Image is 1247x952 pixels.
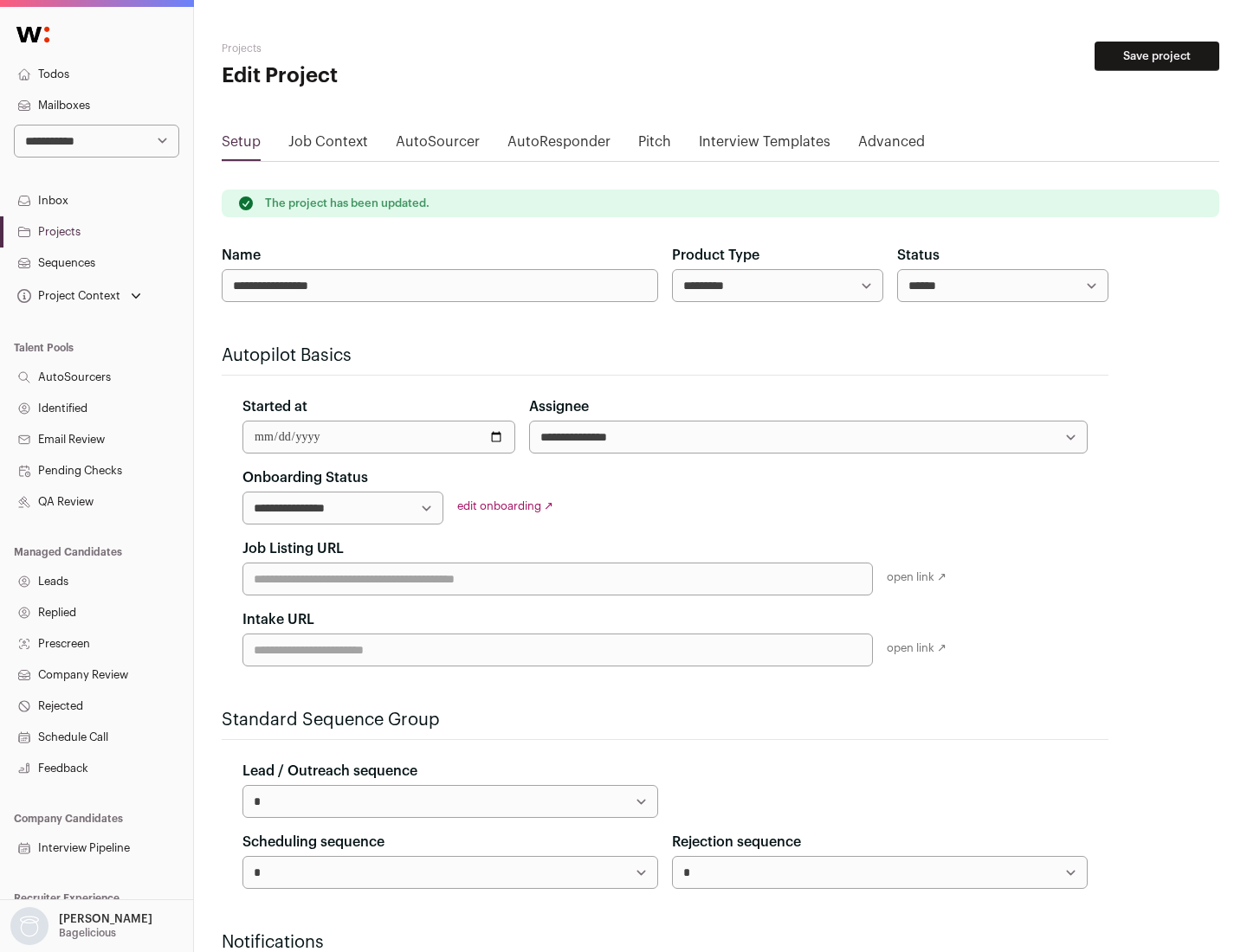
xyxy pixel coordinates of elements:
h2: Autopilot Basics [222,344,1108,368]
a: edit onboarding ↗ [457,500,553,511]
p: The project has been updated. [265,196,430,210]
a: AutoSourcer [396,132,480,159]
p: [PERSON_NAME] [59,912,152,926]
a: Interview Templates [699,132,830,159]
label: Onboarding Status [242,467,368,488]
label: Started at [242,396,307,417]
a: Advanced [858,132,925,159]
label: Product Type [672,245,759,266]
a: Setup [222,132,261,159]
a: Job Context [288,132,368,159]
a: AutoResponder [507,132,611,159]
div: Project Context [14,289,120,303]
h2: Standard Sequence Group [222,708,1108,732]
h2: Projects [222,42,554,55]
h1: Edit Project [222,62,554,90]
label: Scheduling sequence [242,832,384,852]
img: Wellfound [7,17,59,52]
button: Open dropdown [7,907,156,945]
label: Intake URL [242,609,314,630]
label: Lead / Outreach sequence [242,761,417,782]
label: Status [897,245,940,266]
button: Save project [1095,42,1219,71]
label: Rejection sequence [672,832,801,852]
button: Open dropdown [14,284,145,308]
p: Bagelicious [59,926,116,940]
label: Job Listing URL [242,538,344,559]
label: Assignee [529,396,589,417]
label: Name [222,245,261,266]
img: nopic.png [10,907,48,945]
a: Pitch [638,132,671,159]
